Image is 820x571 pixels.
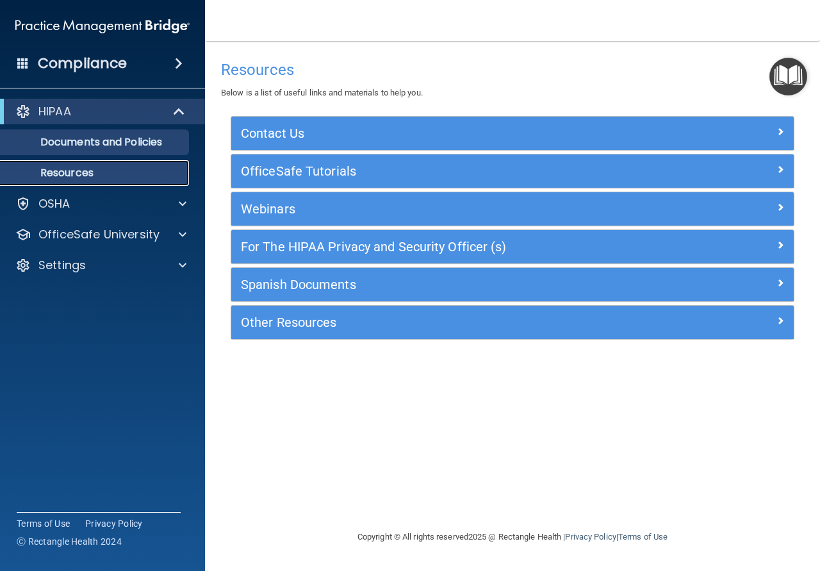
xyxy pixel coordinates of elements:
a: Settings [15,258,186,273]
a: Other Resources [241,312,784,333]
p: Resources [8,167,183,179]
h5: Contact Us [241,126,644,140]
p: HIPAA [38,104,71,119]
p: OSHA [38,196,70,211]
img: PMB logo [15,13,190,39]
iframe: Drift Widget Chat Controller [598,480,805,531]
a: Privacy Policy [85,517,143,530]
p: Documents and Policies [8,136,183,149]
a: Webinars [241,199,784,219]
h5: Spanish Documents [241,277,644,292]
p: Settings [38,258,86,273]
a: For The HIPAA Privacy and Security Officer (s) [241,236,784,257]
p: OfficeSafe University [38,227,160,242]
button: Open Resource Center [769,58,807,95]
div: Copyright © All rights reserved 2025 @ Rectangle Health | | [279,517,746,558]
a: Terms of Use [618,532,668,542]
a: Terms of Use [17,517,70,530]
h5: Other Resources [241,315,644,329]
a: Contact Us [241,123,784,144]
h4: Compliance [38,54,127,72]
a: OSHA [15,196,186,211]
span: Ⓒ Rectangle Health 2024 [17,535,122,548]
h5: For The HIPAA Privacy and Security Officer (s) [241,240,644,254]
a: OfficeSafe University [15,227,186,242]
h5: OfficeSafe Tutorials [241,164,644,178]
a: OfficeSafe Tutorials [241,161,784,181]
a: HIPAA [15,104,186,119]
span: Below is a list of useful links and materials to help you. [221,88,423,97]
h4: Resources [221,62,804,78]
a: Spanish Documents [241,274,784,295]
h5: Webinars [241,202,644,216]
a: Privacy Policy [565,532,616,542]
